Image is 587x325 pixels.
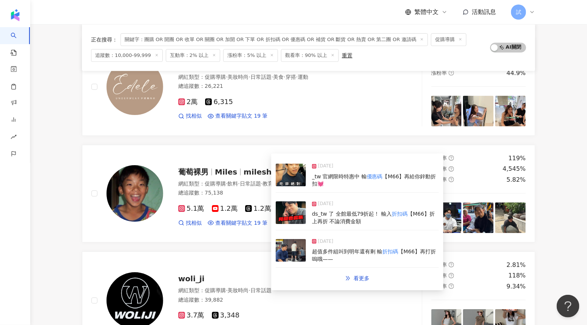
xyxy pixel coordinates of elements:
[205,287,226,293] span: 促購導購
[186,112,202,120] span: 找相似
[120,33,428,46] span: 關鍵字：團購 OR 開團 OR 收單 OR 關團 OR 加開 OR 下單 OR 折扣碼 OR 優惠碼 OR 補貨 OR 斷貨 OR 熱賣 OR 第二團 OR 邀請碼
[9,9,21,21] img: logo icon
[250,287,272,293] span: 日常話題
[367,173,383,179] mark: 優惠碼
[345,276,351,281] span: double-right
[312,248,382,254] span: 超值多件組叫到明年還有剩 輸
[449,70,454,75] span: question-circle
[431,33,467,46] span: 促購導購
[208,219,268,227] a: 查看關鍵字貼文 19 筆
[178,83,389,90] div: 總追蹤數 ： 26,221
[245,205,271,213] span: 1.2萬
[449,155,454,161] span: question-circle
[178,189,389,197] div: 總追蹤數 ： 75,138
[354,275,369,281] span: 看更多
[318,162,334,170] span: [DATE]
[82,38,535,136] a: KOL Avataredele_w網紅類型：促購導購·美妝時尚·日常話題·美食·穿搭·運動總追蹤數：26,2212萬6,315找相似查看關鍵字貼文 19 筆互動率question-circle5...
[272,74,273,80] span: ·
[431,283,447,289] span: 漲粉率
[431,155,447,161] span: 互動率
[495,202,526,233] img: post-image
[296,74,298,80] span: ·
[166,49,221,62] span: 互動率：2% 以上
[215,167,237,176] span: Miles
[507,282,526,291] div: 9.34%
[223,49,278,62] span: 漲粉率：5% 以上
[178,205,204,213] span: 5.1萬
[178,98,198,106] span: 2萬
[238,181,239,187] span: ·
[284,74,285,80] span: ·
[227,287,249,293] span: 美妝時尚
[286,74,296,80] span: 穿搭
[449,262,454,267] span: question-circle
[205,181,226,187] span: 促購導購
[91,37,117,43] span: 正在搜尋 ：
[261,181,263,187] span: ·
[508,154,526,162] div: 119%
[82,145,535,242] a: KOL Avatar葡萄裸男Milesmileshuang1122網紅類型：促購導購·飲料·日常話題·教育與學習·旅遊總追蹤數：75,1385.1萬1.2萬1.2萬找相似查看關鍵字貼文 19 筆...
[205,74,226,80] span: 促購導購
[508,271,526,280] div: 118%
[276,239,306,262] img: post-image
[178,167,209,176] span: 葡萄裸男
[472,8,496,15] span: 活動訊息
[414,8,439,16] span: 繁體中文
[11,27,26,57] a: search
[516,8,521,16] span: 試
[507,176,526,184] div: 5.82%
[178,287,389,294] div: 網紅類型 ：
[263,181,289,187] span: 教育與學習
[503,165,526,173] div: 4,545%
[392,211,408,217] mark: 折扣碼
[431,70,447,76] span: 漲粉率
[226,74,227,80] span: ·
[212,311,240,319] span: 3,348
[186,219,202,227] span: 找相似
[178,219,202,227] a: 找相似
[249,287,250,293] span: ·
[463,202,494,233] img: post-image
[273,74,284,80] span: 美食
[557,295,579,317] iframe: Help Scout Beacon - Open
[226,181,227,187] span: ·
[431,96,462,126] img: post-image
[312,173,367,179] span: _tw 官網限時特惠中 輸
[507,69,526,77] div: 44.9%
[208,112,268,120] a: 查看關鍵字貼文 19 筆
[431,262,447,268] span: 互動率
[449,166,454,172] span: question-circle
[312,248,436,262] span: 【M66】再打折嗚哦——
[495,96,526,126] img: post-image
[226,287,227,293] span: ·
[318,238,334,245] span: [DATE]
[449,177,454,182] span: question-circle
[215,112,268,120] span: 查看關鍵字貼文 19 筆
[281,49,339,62] span: 觀看率：90% 以上
[178,74,389,81] div: 網紅類型 ：
[463,96,494,126] img: post-image
[212,205,238,213] span: 1.2萬
[107,165,163,222] img: KOL Avatar
[298,74,308,80] span: 運動
[227,74,249,80] span: 美妝時尚
[178,180,389,188] div: 網紅類型 ：
[507,261,526,269] div: 2.81%
[382,248,398,254] mark: 折扣碼
[431,273,447,279] span: 觀看率
[240,181,261,187] span: 日常話題
[178,311,204,319] span: 3.7萬
[205,98,233,106] span: 6,315
[178,296,389,304] div: 總追蹤數 ： 39,882
[449,284,454,289] span: question-circle
[227,181,238,187] span: 飲料
[312,211,392,217] span: ds_tw 了 全館最低79折起！ 輸入
[276,201,306,224] img: post-image
[249,74,250,80] span: ·
[431,202,462,233] img: post-image
[431,166,447,172] span: 觀看率
[431,176,447,182] span: 漲粉率
[215,219,268,227] span: 查看關鍵字貼文 19 筆
[91,49,163,62] span: 追蹤數：10,000-99,999
[318,200,334,208] span: [DATE]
